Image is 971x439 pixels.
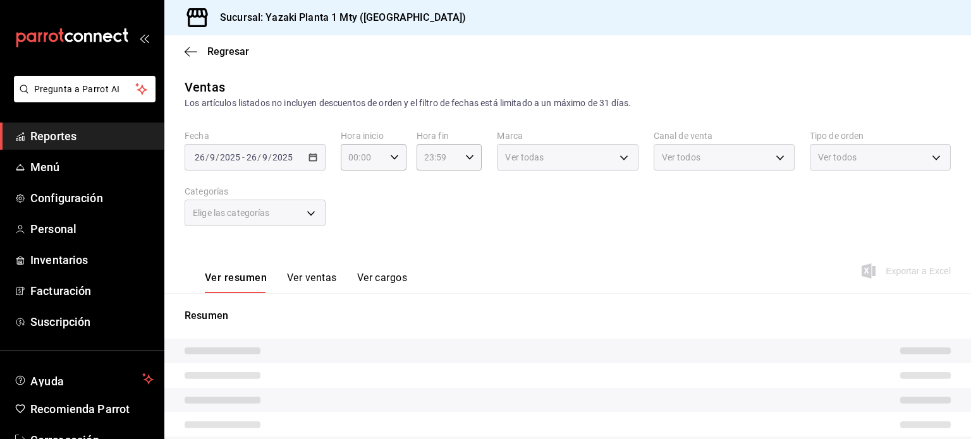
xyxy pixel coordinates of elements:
input: -- [246,152,257,162]
input: ---- [272,152,293,162]
p: Resumen [185,308,951,323]
span: Ver todas [505,151,544,164]
button: Ver ventas [287,272,337,293]
label: Tipo de orden [810,131,951,140]
label: Hora fin [417,131,482,140]
button: Regresar [185,45,249,57]
button: Ver cargos [357,272,408,293]
span: Ver todos [662,151,700,164]
span: Reportes [30,128,154,145]
span: Inventarios [30,251,154,268]
span: / [216,152,219,162]
a: Pregunta a Parrot AI [9,92,156,105]
span: Suscripción [30,313,154,330]
label: Hora inicio [341,131,406,140]
span: Menú [30,159,154,176]
span: Elige las categorías [193,207,270,219]
div: Ventas [185,78,225,97]
input: ---- [219,152,241,162]
span: / [257,152,261,162]
span: Regresar [207,45,249,57]
span: Configuración [30,189,154,207]
span: / [205,152,209,162]
button: Pregunta a Parrot AI [14,76,156,102]
span: / [268,152,272,162]
div: navigation tabs [205,272,407,293]
span: Personal [30,220,154,238]
input: -- [209,152,216,162]
button: open_drawer_menu [139,33,149,43]
h3: Sucursal: Yazaki Planta 1 Mty ([GEOGRAPHIC_DATA]) [210,10,466,25]
input: -- [262,152,268,162]
div: Los artículos listados no incluyen descuentos de orden y el filtro de fechas está limitado a un m... [185,97,951,110]
span: - [242,152,245,162]
label: Marca [497,131,638,140]
input: -- [194,152,205,162]
span: Pregunta a Parrot AI [34,83,136,96]
label: Categorías [185,187,326,196]
span: Facturación [30,282,154,299]
span: Ayuda [30,371,137,387]
span: Recomienda Parrot [30,400,154,418]
label: Canal de venta [654,131,795,140]
button: Ver resumen [205,272,267,293]
span: Ver todos [818,151,857,164]
label: Fecha [185,131,326,140]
